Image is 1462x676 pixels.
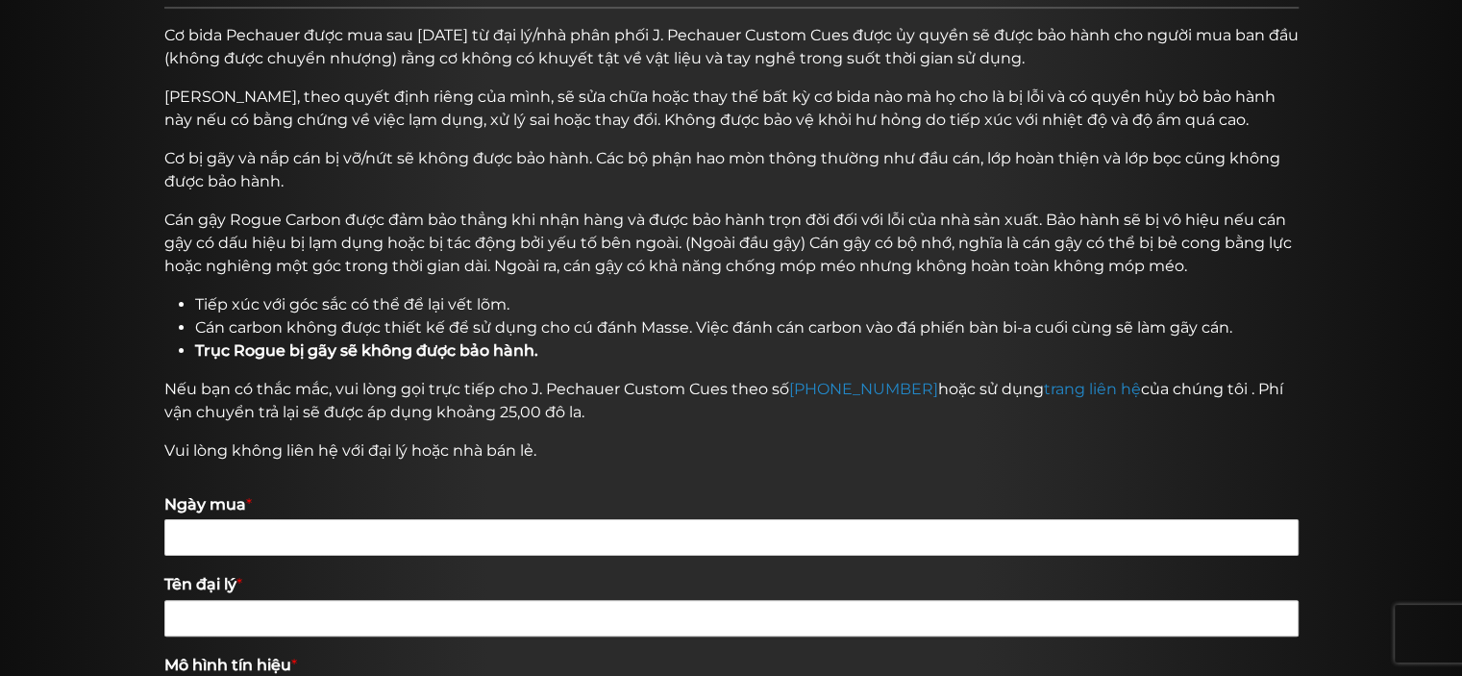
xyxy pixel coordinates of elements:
font: Trục Rogue bị gãy sẽ không được bảo hành. [195,341,538,360]
font: Ngày mua [164,495,246,513]
a: [PHONE_NUMBER] [789,380,938,398]
font: [PERSON_NAME], theo quyết định riêng của mình, sẽ sửa chữa hoặc thay thế bất kỳ cơ bida nào mà họ... [164,88,1276,129]
font: Vui lòng không liên hệ với đại lý hoặc nhà bán lẻ. [164,441,536,460]
font: Nếu bạn có thắc mắc, vui lòng gọi trực tiếp cho J. Pechauer Custom Cues theo số [164,380,789,398]
font: hoặc sử dụng [938,380,1044,398]
font: Mô hình tín hiệu [164,656,291,674]
font: Tiếp xúc với góc sắc có thể để lại vết lõm. [195,295,509,313]
font: Cán gậy Rogue Carbon được đảm bảo thẳng khi nhận hàng và được bảo hành trọn đời đối với lỗi của n... [164,211,1292,275]
a: trang liên hệ [1044,380,1141,398]
font: Tên đại lý [164,576,236,594]
font: Cơ bida Pechauer được mua sau [DATE] từ đại lý/nhà phân phối J. Pechauer Custom Cues được ủy quyề... [164,26,1299,67]
font: Cơ bị gãy và nắp cán bị vỡ/nứt sẽ không được bảo hành. Các bộ phận hao mòn thông thường như đầu c... [164,149,1280,190]
font: của chúng tôi . Phí vận chuyển trả lại sẽ được áp dụng khoảng 25,00 đô la. [164,380,1283,421]
font: Cán carbon không được thiết kế để sử dụng cho cú đánh Masse. Việc đánh cán carbon vào đá phiến bà... [195,318,1232,337]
